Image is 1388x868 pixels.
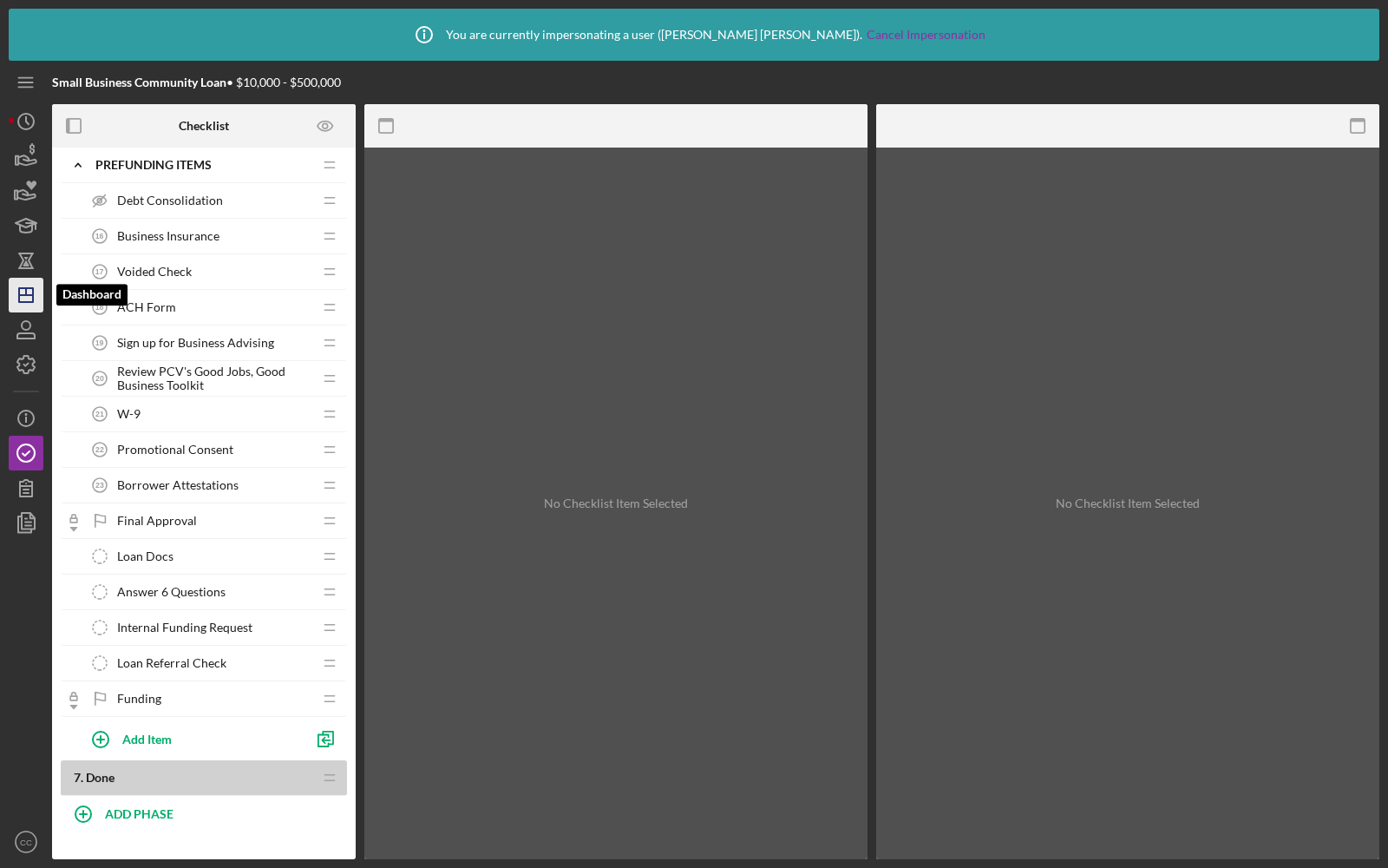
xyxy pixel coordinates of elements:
span: Final Approval [117,514,197,528]
tspan: 16 [95,232,104,240]
span: Done [86,770,115,785]
div: No Checklist Item Selected [1056,496,1200,510]
b: ADD PHASE [105,806,173,821]
span: Review PCV's Good Jobs, Good Business Toolkit [117,365,312,392]
text: CC [20,838,32,847]
a: Cancel Impersonation [867,28,985,42]
span: Debt Consolidation [117,194,223,207]
span: W-9 [117,407,141,421]
span: Promotional Consent [117,443,233,457]
span: Funding [117,692,161,706]
tspan: 17 [95,267,104,276]
button: ADD PHASE [61,796,347,831]
button: Preview as [306,107,345,146]
div: Add Item [122,722,172,755]
tspan: 18 [95,303,104,312]
div: • $10,000 - $500,000 [52,76,341,89]
span: Sign up for Business Advising [117,336,274,350]
tspan: 19 [95,339,104,347]
span: Internal Funding Request [117,621,252,635]
button: Add Item [78,721,304,756]
div: No Checklist Item Selected [544,496,688,510]
tspan: 21 [95,410,104,418]
div: You are currently impersonating a user ( [PERSON_NAME] [PERSON_NAME] ). [403,13,985,56]
button: CC [9,825,43,859]
div: Prefunding Items [95,158,312,172]
b: Checklist [179,119,229,133]
span: Borrower Attestations [117,478,239,492]
span: Voided Check [117,265,192,279]
span: Business Insurance [117,229,219,243]
span: Loan Docs [117,549,173,563]
tspan: 23 [95,481,104,490]
span: ACH Form [117,300,176,314]
tspan: 22 [95,445,104,454]
span: 7 . [74,770,83,785]
tspan: 20 [95,374,104,383]
span: Loan Referral Check [117,656,226,670]
span: Answer 6 Questions [117,585,226,599]
b: Small Business Community Loan [52,75,226,89]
